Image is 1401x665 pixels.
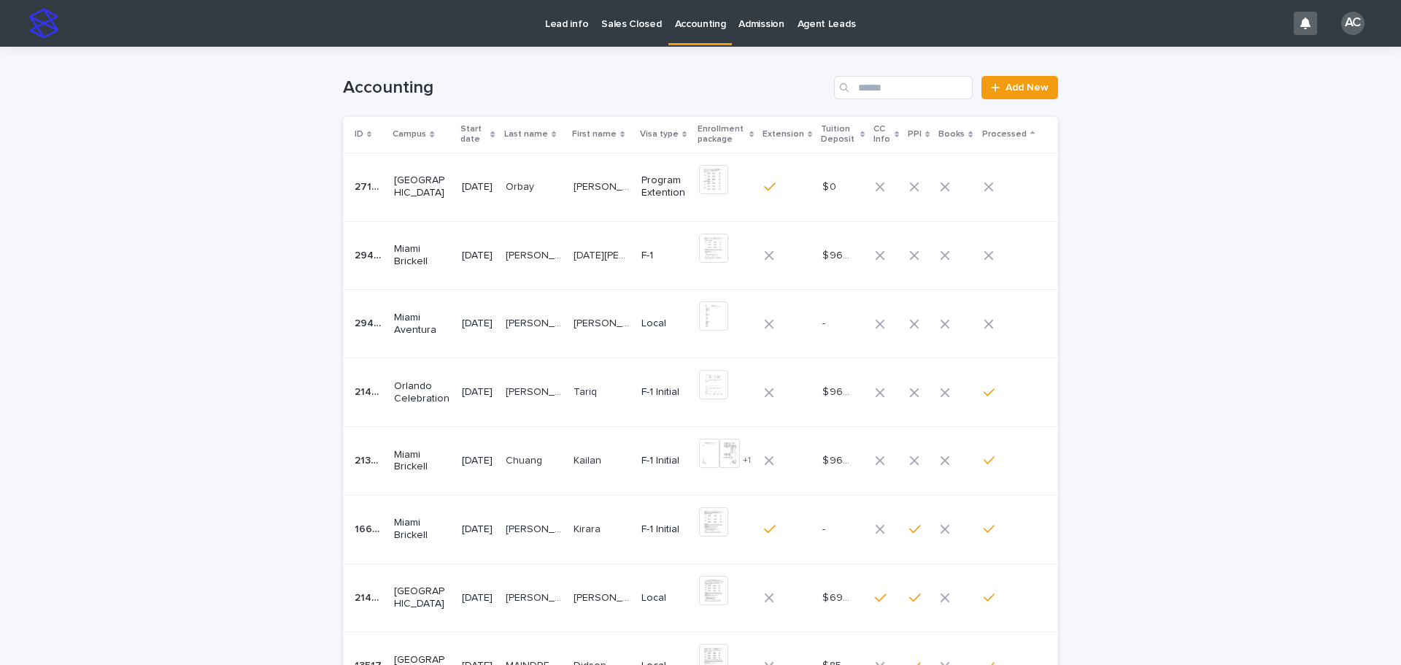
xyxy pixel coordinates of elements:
p: CASTRO DE GUERRERO [506,315,565,330]
p: Visa type [640,126,679,142]
p: Silva Mendes [506,589,565,604]
p: 21403 [355,383,385,399]
p: VIANELA JOSEFINA [574,315,633,330]
span: + 1 [743,456,751,465]
p: Kirara [574,520,603,536]
p: Chuang [506,452,545,467]
p: 27140 [355,178,385,193]
tr: 2134521345 Miami Brickell[DATE]ChuangChuang KailanKailan F-1 Initial+1$ 960.00$ 960.00 [343,426,1058,495]
img: stacker-logo-s-only.png [29,9,58,38]
p: [DATE] [462,181,493,193]
p: Lucia Ariana [574,247,633,262]
p: F-1 Initial [641,455,688,467]
p: Processed [982,126,1027,142]
p: 16614 [355,520,385,536]
p: [DATE] [462,318,493,330]
input: Search [834,76,973,99]
p: Miami Brickell [394,243,450,268]
tr: 2143721437 [GEOGRAPHIC_DATA][DATE][PERSON_NAME][PERSON_NAME] [PERSON_NAME][PERSON_NAME] Local$ 69... [343,564,1058,632]
span: Add New [1006,82,1049,93]
p: F-1 [641,250,688,262]
p: [DATE] [462,250,493,262]
p: [GEOGRAPHIC_DATA] [394,174,450,199]
p: Local [641,318,688,330]
h1: Accounting [343,77,828,99]
tr: 2714027140 [GEOGRAPHIC_DATA][DATE]OrbayOrbay [PERSON_NAME][PERSON_NAME] Program Extention$ 0$ 0 [343,153,1058,221]
p: Kailan [574,452,604,467]
p: Local [641,592,688,604]
p: Extension [763,126,804,142]
p: Books [938,126,965,142]
p: 21437 [355,589,385,604]
p: Michely Cristhina [574,589,633,604]
p: 29402 [355,247,385,262]
tr: 2940229402 Miami Brickell[DATE][PERSON_NAME][PERSON_NAME] [DATE][PERSON_NAME][DATE][PERSON_NAME] ... [343,221,1058,290]
p: - [822,315,828,330]
p: Miami Brickell [394,517,450,542]
p: [GEOGRAPHIC_DATA] [394,585,450,610]
p: Kubilay Rauf [574,178,633,193]
p: Orbay [506,178,537,193]
p: Last name [504,126,548,142]
p: [DATE] [462,455,493,467]
p: Orlando Celebration [394,380,450,405]
p: Enrollment package [698,121,746,148]
p: Tuition Deposit [821,121,856,148]
a: Add New [981,76,1058,99]
p: - [822,520,828,536]
tr: 2943629436 Miami Aventura[DATE][PERSON_NAME] [PERSON_NAME][PERSON_NAME] [PERSON_NAME] [PERSON_NAM... [343,290,1058,358]
p: [PERSON_NAME] [506,247,565,262]
p: CC Info [873,121,891,148]
p: Start date [460,121,487,148]
p: ID [355,126,363,142]
p: $ 960.00 [822,247,853,262]
p: 21345 [355,452,385,467]
div: AC [1341,12,1365,35]
p: [DATE] [462,592,493,604]
p: F-1 Initial [641,386,688,399]
p: Miami Aventura [394,312,450,337]
p: Miami Brickell [394,449,450,474]
p: [DATE] [462,386,493,399]
p: $ 960.00 [822,452,853,467]
p: $ 0 [822,178,839,193]
p: $ 690.00 [822,589,853,604]
p: 29436 [355,315,385,330]
p: [PERSON_NAME] [506,520,565,536]
tr: 2140321403 Orlando Celebration[DATE][PERSON_NAME][PERSON_NAME] TariqTariq F-1 Initial$ 960.00$ 96... [343,358,1058,427]
p: PPI [908,126,922,142]
p: Campus [393,126,426,142]
p: $ 960.00 [822,383,853,399]
tr: 1661416614 Miami Brickell[DATE][PERSON_NAME][PERSON_NAME] KiraraKirara F-1 Initial-- [343,495,1058,564]
p: ALABDULWAHAB [506,383,565,399]
p: [DATE] [462,523,493,536]
p: Tariq [574,383,600,399]
p: Program Extention [641,174,688,199]
p: First name [572,126,617,142]
p: F-1 Initial [641,523,688,536]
